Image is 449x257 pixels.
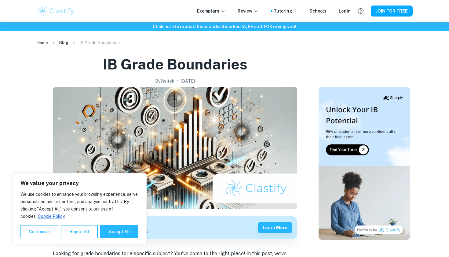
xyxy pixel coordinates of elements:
p: We value your privacy [20,180,138,187]
img: Clastify logo [36,5,75,17]
button: Reject All [61,225,98,238]
button: JOIN FOR FREE [371,6,413,17]
img: IB Grade Boundaries cover image [53,87,297,209]
a: Tutoring [274,8,297,14]
div: We value your privacy [12,173,147,245]
a: Home [36,39,48,47]
h2: By Wojtek [155,78,174,84]
p: Review [238,8,258,14]
a: Blog [59,39,68,47]
a: Login [339,8,351,14]
button: Learn more [258,222,292,233]
button: Accept All [100,225,138,238]
p: • [177,78,178,84]
img: Thumbnail [319,87,410,240]
a: Schools [309,8,327,14]
a: Get feedback on yourIAMarked only by official IB examinersLearn more [53,216,297,239]
h2: [DATE] [181,78,195,84]
p: Exemplars [197,8,225,14]
h1: IB Grade Boundaries [103,54,247,74]
button: Customise [20,225,58,238]
h6: Click here to explore thousands of marked IA, EE and TOK exemplars ! [1,23,448,30]
p: IB Grade Boundaries [79,39,120,46]
p: We use cookies to enhance your browsing experience, serve personalised ads or content, and analys... [20,191,138,220]
button: Help and Feedback [356,6,366,16]
a: Cookie Policy [38,214,65,219]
